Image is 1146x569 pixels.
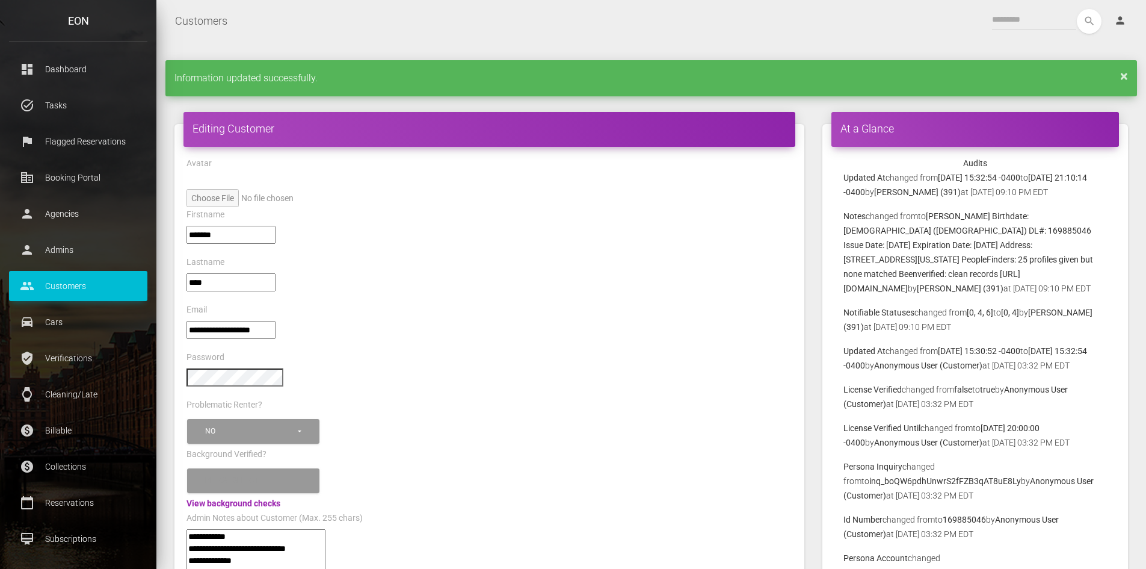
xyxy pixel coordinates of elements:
[9,452,147,482] a: paid Collections
[9,524,147,554] a: card_membership Subscriptions
[18,349,138,367] p: Verifications
[843,209,1107,296] p: changed from to by at [DATE] 09:10 PM EDT
[843,462,902,471] b: Persona Inquiry
[193,121,786,136] h4: Editing Customer
[843,173,886,182] b: Updated At
[18,205,138,223] p: Agencies
[9,54,147,84] a: dashboard Dashboard
[186,257,224,269] label: Lastname
[205,476,296,486] div: Please select
[18,96,138,114] p: Tasks
[205,426,296,437] div: No
[843,459,1107,503] p: changed from to by at [DATE] 03:32 PM EDT
[843,515,883,524] b: Id Number
[9,163,147,193] a: corporate_fare Booking Portal
[18,241,138,259] p: Admins
[869,476,1021,486] b: inq_boQW6pdhUnwrS2fFZB3qAT8uE8Ly
[938,346,1020,356] b: [DATE] 15:30:52 -0400
[843,421,1107,450] p: changed from to by at [DATE] 03:32 PM EDT
[1001,308,1019,317] b: [0, 4]
[874,187,961,197] b: [PERSON_NAME] (391)
[9,379,147,409] a: watch Cleaning/Late
[843,305,1107,334] p: changed from to by at [DATE] 09:10 PM EDT
[186,399,262,411] label: Problematic Renter?
[917,284,1003,293] b: [PERSON_NAME] (391)
[9,307,147,337] a: drive_eta Cars
[843,512,1107,541] p: changed from to by at [DATE] 03:32 PM EDT
[843,170,1107,199] p: changed from to by at [DATE] 09:10 PM EDT
[1114,14,1126,26] i: person
[9,126,147,157] a: flag Flagged Reservations
[843,211,1093,293] b: [PERSON_NAME] Birthdate: [DEMOGRAPHIC_DATA] ([DEMOGRAPHIC_DATA]) DL#: 169885046 Issue Date: [DATE...
[175,6,227,36] a: Customers
[18,530,138,548] p: Subscriptions
[843,382,1107,411] p: changed from to by at [DATE] 03:32 PM EDT
[18,494,138,512] p: Reservations
[843,553,908,563] b: Persona Account
[18,277,138,295] p: Customers
[186,352,224,364] label: Password
[18,169,138,187] p: Booking Portal
[843,385,902,394] b: License Verified
[9,199,147,229] a: person Agencies
[963,158,987,168] strong: Audits
[840,121,1110,136] h4: At a Glance
[187,468,319,493] button: Please select
[186,209,224,221] label: Firstname
[186,512,363,524] label: Admin Notes about Customer (Max. 255 chars)
[1120,72,1128,79] a: ×
[186,499,280,508] a: View background checks
[18,313,138,331] p: Cars
[18,458,138,476] p: Collections
[954,385,972,394] b: false
[9,415,147,446] a: paid Billable
[18,385,138,403] p: Cleaning/Late
[9,90,147,120] a: task_alt Tasks
[943,515,986,524] b: 169885046
[165,60,1137,96] div: Information updated successfully.
[9,343,147,373] a: verified_user Verifications
[187,419,319,444] button: No
[967,308,993,317] b: [0, 4, 6]
[18,421,138,440] p: Billable
[186,304,207,316] label: Email
[186,158,212,170] label: Avatar
[9,488,147,518] a: calendar_today Reservations
[938,173,1020,182] b: [DATE] 15:32:54 -0400
[18,132,138,151] p: Flagged Reservations
[186,449,266,461] label: Background Verified?
[843,308,914,317] b: Notifiable Statuses
[843,211,866,221] b: Notes
[9,271,147,301] a: people Customers
[9,235,147,265] a: person Admins
[1077,9,1101,34] button: search
[1105,9,1137,33] a: person
[843,423,920,433] b: License Verified Until
[980,385,995,394] b: true
[843,344,1107,373] p: changed from to by at [DATE] 03:32 PM EDT
[843,346,886,356] b: Updated At
[874,438,982,447] b: Anonymous User (Customer)
[18,60,138,78] p: Dashboard
[874,361,982,370] b: Anonymous User (Customer)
